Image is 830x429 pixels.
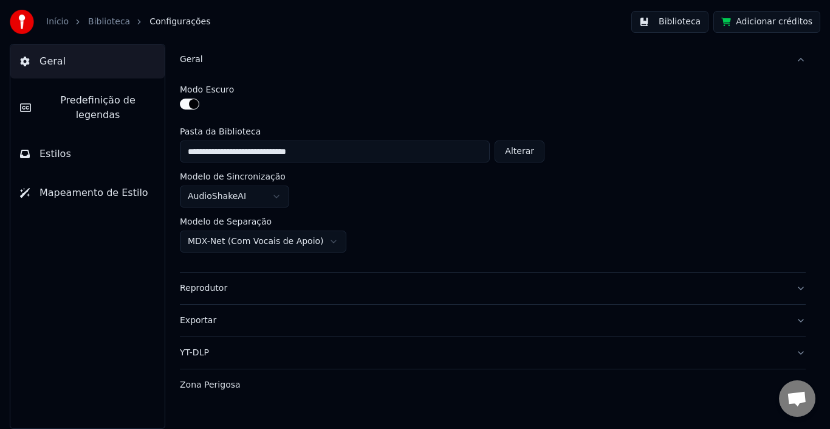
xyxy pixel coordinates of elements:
div: Geral [180,54,786,66]
div: YT-DLP [180,347,786,359]
button: Adicionar créditos [713,11,820,33]
div: Zona Perigosa [180,379,786,391]
button: Alterar [495,141,544,162]
button: Exportar [180,305,806,337]
button: Biblioteca [631,11,708,33]
span: Configurações [149,16,210,28]
button: Reprodutor [180,273,806,304]
span: Estilos [39,147,71,161]
label: Modo Escuro [180,85,234,94]
button: Mapeamento de Estilo [10,176,165,210]
img: youka [10,10,34,34]
div: Reprodutor [180,282,786,295]
button: Predefinição de legendas [10,83,165,132]
button: Geral [180,44,806,75]
label: Modelo de Separação [180,217,272,226]
a: Bate-papo aberto [779,380,815,417]
a: Início [46,16,69,28]
div: Geral [180,75,806,272]
label: Modelo de Sincronização [180,172,286,181]
div: Exportar [180,315,786,327]
button: Zona Perigosa [180,369,806,401]
a: Biblioteca [88,16,130,28]
span: Mapeamento de Estilo [39,186,148,200]
button: Geral [10,44,165,78]
label: Pasta da Biblioteca [180,127,544,136]
span: Predefinição de legendas [41,93,155,122]
nav: breadcrumb [46,16,210,28]
button: Estilos [10,137,165,171]
span: Geral [39,54,66,69]
button: YT-DLP [180,337,806,369]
